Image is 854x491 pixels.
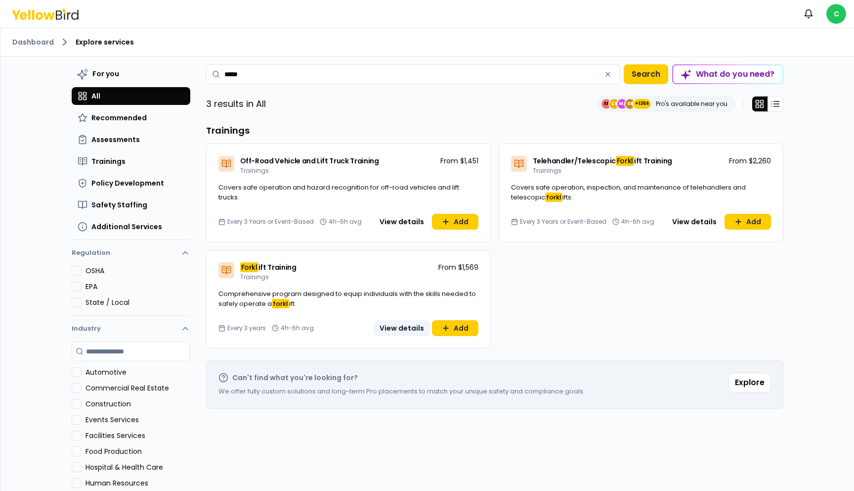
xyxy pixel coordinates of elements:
[511,183,746,202] span: Covers safe operation, inspection, and maintenance of telehandlers and telescopic
[533,166,561,175] span: Trainings
[826,4,846,24] span: C
[218,183,459,202] span: Covers safe operation and hazard recognition for off-road vehicles and lift trucks.
[85,399,190,409] label: Construction
[85,431,190,441] label: Facilities Services
[374,320,430,336] button: View details
[206,97,266,111] p: 3 results in All
[85,446,190,456] label: Food Production
[72,87,190,105] button: All
[91,156,126,166] span: Trainings
[92,69,119,79] span: For you
[240,262,258,272] mark: Forkl
[72,131,190,148] button: Assessments
[329,218,362,226] span: 4h-6h avg
[609,99,619,109] span: CE
[72,174,190,192] button: Policy Development
[272,299,289,308] mark: forkl
[673,65,782,83] div: What do you need?
[666,214,723,230] button: View details
[240,273,269,281] span: Trainings
[672,64,783,84] button: What do you need?
[91,178,164,188] span: Policy Development
[728,373,771,393] button: Explore
[635,99,649,109] span: +1356
[91,91,100,101] span: All
[85,478,190,488] label: Human Resources
[621,218,654,226] span: 4h-6h avg
[72,266,190,315] div: Regulation
[72,109,190,127] button: Recommended
[725,214,771,230] button: Add
[227,218,314,226] span: Every 3 Years or Event-Based
[91,113,147,123] span: Recommended
[616,156,634,166] mark: Forkl
[72,152,190,170] button: Trainings
[374,214,430,230] button: View details
[545,193,562,202] mark: forkl
[601,99,611,109] span: EE
[85,266,190,276] label: OSHA
[85,297,190,307] label: State / Local
[438,262,478,272] p: From $1,569
[85,282,190,292] label: EPA
[232,373,358,383] h2: Can't find what you're looking for?
[617,99,627,109] span: MJ
[432,214,478,230] button: Add
[91,135,140,145] span: Assessments
[91,222,162,232] span: Additional Services
[289,299,296,308] span: ift.
[440,156,478,166] p: From $1,451
[72,196,190,214] button: Safety Staffing
[12,37,54,47] a: Dashboard
[520,218,606,226] span: Every 3 Years or Event-Based
[218,289,476,308] span: Comprehensive program designed to equip individuals with the skills needed to safely operate a
[656,100,727,108] p: Pro's available near you
[432,320,478,336] button: Add
[625,99,635,109] span: SE
[72,244,190,266] button: Regulation
[72,64,190,83] button: For you
[85,383,190,393] label: Commercial Real Estate
[91,200,147,210] span: Safety Staffing
[281,324,314,332] span: 4h-6h avg
[218,387,585,396] p: We offer fully custom solutions and long-term Pro placements to match your unique safety and comp...
[227,324,266,332] span: Every 3 years
[240,166,269,175] span: Trainings
[76,37,134,47] span: Explore services
[240,156,379,166] span: Off-Road Vehicle and Lift Truck Training
[85,462,190,472] label: Hospital & Health Care
[562,193,573,202] span: ifts.
[729,156,771,166] p: From $2,260
[72,316,190,342] button: Industry
[624,64,668,84] button: Search
[12,36,842,48] nav: breadcrumb
[533,156,616,166] span: Telehandler/Telescopic
[206,124,783,138] h3: Trainings
[85,367,190,377] label: Automotive
[634,156,672,166] span: ift Training
[72,218,190,236] button: Additional Services
[85,415,190,425] label: Events Services
[258,262,297,272] span: ift Training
